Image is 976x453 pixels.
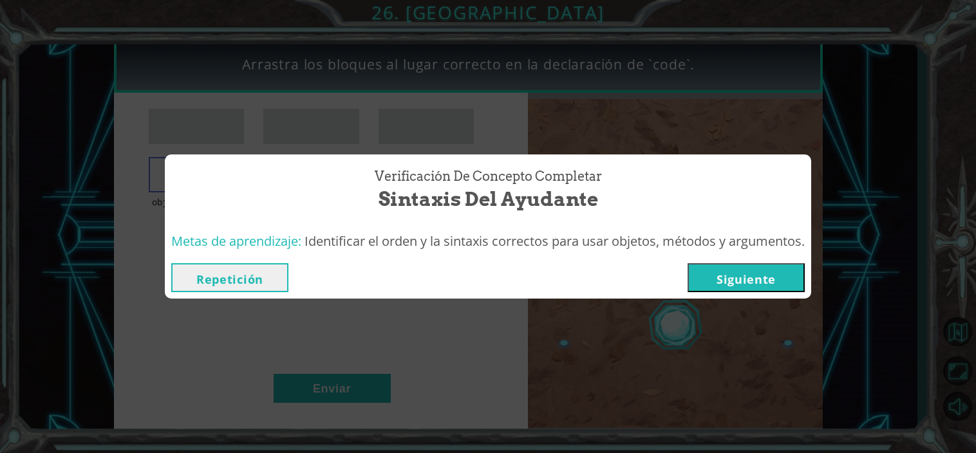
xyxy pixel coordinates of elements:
[171,232,301,250] span: Metas de aprendizaje:
[688,263,805,292] button: Siguiente
[171,263,288,292] button: Repetición
[375,167,602,186] span: Verificación de Concepto Completar
[379,185,598,213] span: Sintaxis del Ayudante
[305,232,805,250] span: Identificar el orden y la sintaxis correctos para usar objetos, métodos y argumentos.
